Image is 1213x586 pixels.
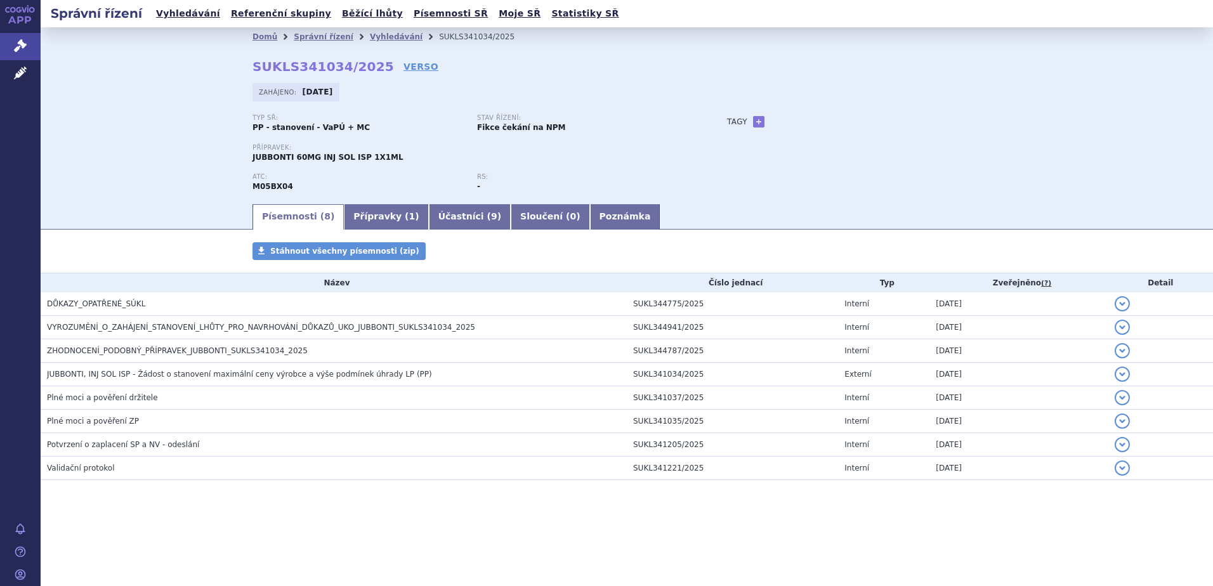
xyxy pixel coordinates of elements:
[627,410,838,433] td: SUKL341035/2025
[627,292,838,316] td: SUKL344775/2025
[477,182,480,191] strong: -
[570,211,576,221] span: 0
[477,114,689,122] p: Stav řízení:
[47,346,308,355] span: ZHODNOCENÍ_PODOBNÝ_PŘÍPRAVEK_JUBBONTI_SUKLS341034_2025
[844,417,869,426] span: Interní
[753,116,764,127] a: +
[844,346,869,355] span: Interní
[1115,343,1130,358] button: detail
[844,440,869,449] span: Interní
[47,464,115,472] span: Validační protokol
[1115,367,1130,382] button: detail
[252,242,426,260] a: Stáhnout všechny písemnosti (zip)
[252,182,293,191] strong: DENOSUMAB
[429,204,511,230] a: Účastníci (9)
[627,386,838,410] td: SUKL341037/2025
[929,363,1108,386] td: [DATE]
[370,32,423,41] a: Vyhledávání
[929,433,1108,457] td: [DATE]
[477,123,565,132] strong: Fikce čekání na NPM
[152,5,224,22] a: Vyhledávání
[547,5,622,22] a: Statistiky SŘ
[627,339,838,363] td: SUKL344787/2025
[727,114,747,129] h3: Tagy
[252,153,403,162] span: JUBBONTI 60MG INJ SOL ISP 1X1ML
[495,5,544,22] a: Moje SŘ
[627,433,838,457] td: SUKL341205/2025
[47,299,145,308] span: DŮKAZY_OPATŘENÉ_SÚKL
[252,173,464,181] p: ATC:
[47,417,139,426] span: Plné moci a pověření ZP
[1115,296,1130,311] button: detail
[1115,320,1130,335] button: detail
[844,393,869,402] span: Interní
[409,211,416,221] span: 1
[252,32,277,41] a: Domů
[1115,437,1130,452] button: detail
[1115,460,1130,476] button: detail
[477,173,689,181] p: RS:
[627,457,838,480] td: SUKL341221/2025
[838,273,929,292] th: Typ
[41,273,627,292] th: Název
[47,393,158,402] span: Plné moci a pověření držitele
[270,247,419,256] span: Stáhnout všechny písemnosti (zip)
[259,87,299,97] span: Zahájeno:
[511,204,589,230] a: Sloučení (0)
[929,386,1108,410] td: [DATE]
[338,5,407,22] a: Běžící lhůty
[1041,279,1051,288] abbr: (?)
[929,316,1108,339] td: [DATE]
[1115,413,1130,429] button: detail
[627,316,838,339] td: SUKL344941/2025
[47,440,199,449] span: Potvrzení o zaplacení SP a NV - odeslání
[252,123,370,132] strong: PP - stanovení - VaPÚ + MC
[627,363,838,386] td: SUKL341034/2025
[303,88,333,96] strong: [DATE]
[1115,390,1130,405] button: detail
[324,211,331,221] span: 8
[403,60,438,73] a: VERSO
[844,370,871,379] span: Externí
[439,27,531,46] li: SUKLS341034/2025
[929,292,1108,316] td: [DATE]
[252,59,394,74] strong: SUKLS341034/2025
[252,144,702,152] p: Přípravek:
[929,457,1108,480] td: [DATE]
[929,410,1108,433] td: [DATE]
[844,323,869,332] span: Interní
[491,211,497,221] span: 9
[929,339,1108,363] td: [DATE]
[227,5,335,22] a: Referenční skupiny
[929,273,1108,292] th: Zveřejněno
[627,273,838,292] th: Číslo jednací
[410,5,492,22] a: Písemnosti SŘ
[47,370,432,379] span: JUBBONTI, INJ SOL ISP - Žádost o stanovení maximální ceny výrobce a výše podmínek úhrady LP (PP)
[344,204,428,230] a: Přípravky (1)
[844,299,869,308] span: Interní
[294,32,353,41] a: Správní řízení
[252,114,464,122] p: Typ SŘ:
[844,464,869,472] span: Interní
[1108,273,1213,292] th: Detail
[41,4,152,22] h2: Správní řízení
[252,204,344,230] a: Písemnosti (8)
[47,323,475,332] span: VYROZUMĚNÍ_O_ZAHÁJENÍ_STANOVENÍ_LHŮTY_PRO_NAVRHOVÁNÍ_DŮKAZŮ_UKO_JUBBONTI_SUKLS341034_2025
[590,204,660,230] a: Poznámka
